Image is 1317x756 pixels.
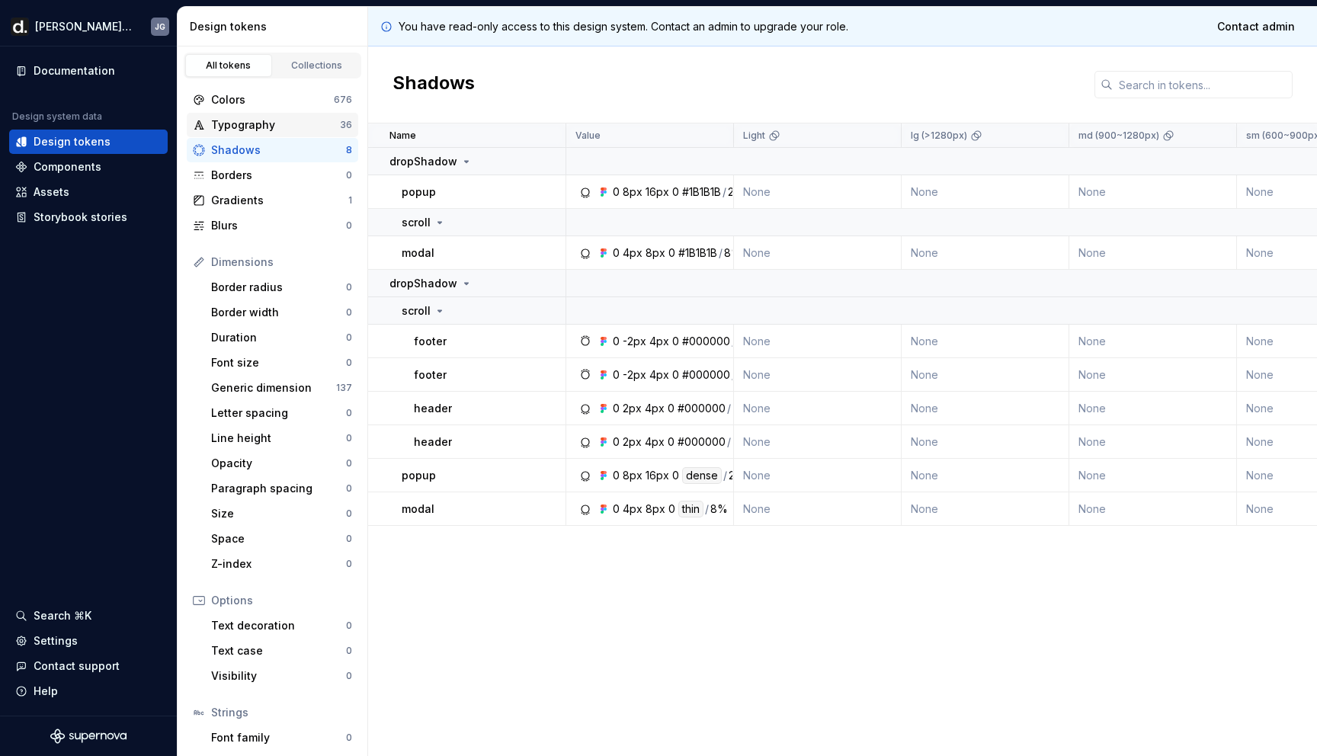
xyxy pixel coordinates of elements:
a: Visibility0 [205,664,358,688]
button: Contact support [9,654,168,678]
div: 0 [672,184,679,200]
p: modal [402,245,434,261]
p: popup [402,184,436,200]
td: None [902,459,1069,492]
div: / [719,245,723,261]
div: 0 [668,501,675,517]
div: 0 [346,432,352,444]
div: Borders [211,168,346,183]
div: / [705,501,709,517]
div: dense [682,467,722,484]
a: Borders0 [187,163,358,187]
div: Z-index [211,556,346,572]
div: Paragraph spacing [211,481,346,496]
a: Design tokens [9,130,168,154]
td: None [734,425,902,459]
div: 1 [348,194,352,207]
a: Typography36 [187,113,358,137]
div: / [723,467,727,484]
a: Duration0 [205,325,358,350]
p: modal [402,501,434,517]
div: 0 [346,357,352,369]
div: 4px [645,434,665,450]
div: 4px [623,501,642,517]
div: Line height [211,431,346,446]
div: 0 [613,184,620,200]
p: header [414,434,452,450]
div: 0 [346,281,352,293]
td: None [1069,392,1237,425]
td: None [734,492,902,526]
a: Components [9,155,168,179]
div: Border radius [211,280,346,295]
div: 16px [646,184,669,200]
div: Assets [34,184,69,200]
div: Opacity [211,456,346,471]
span: Contact admin [1217,19,1295,34]
div: -2px [623,334,646,349]
div: #000000 [678,401,726,416]
div: 4px [649,334,669,349]
div: Collections [279,59,355,72]
div: / [732,367,735,383]
p: footer [414,334,447,349]
div: 0 [668,245,675,261]
div: 0 [613,245,620,261]
div: 25% [728,184,751,200]
div: Font size [211,355,346,370]
p: md (900~1280px) [1078,130,1159,142]
td: None [902,175,1069,209]
div: Colors [211,92,334,107]
div: 0 [613,367,620,383]
div: 8% [724,245,742,261]
p: scroll [402,303,431,319]
div: thin [678,501,703,517]
div: Border width [211,305,346,320]
div: / [732,334,735,349]
td: None [902,325,1069,358]
div: Space [211,531,346,546]
td: None [734,459,902,492]
div: 137 [336,382,352,394]
div: 0 [346,332,352,344]
td: None [1069,325,1237,358]
div: 8% [710,501,728,517]
div: Options [211,593,352,608]
td: None [902,392,1069,425]
div: 16px [646,467,669,484]
div: All tokens [191,59,267,72]
div: 0 [613,467,620,484]
td: None [734,236,902,270]
a: Size0 [205,501,358,526]
div: Storybook stories [34,210,127,225]
a: Supernova Logo [50,729,127,744]
a: Text case0 [205,639,358,663]
a: Font family0 [205,726,358,750]
div: JG [155,21,165,33]
div: 0 [613,434,620,450]
div: 0 [668,401,675,416]
td: None [902,492,1069,526]
a: Font size0 [205,351,358,375]
p: dropShadow [389,154,457,169]
div: 0 [346,306,352,319]
div: 0 [346,732,352,744]
td: None [902,425,1069,459]
div: 0 [672,467,679,484]
div: Text case [211,643,346,658]
div: 0 [613,501,620,517]
p: Light [743,130,765,142]
div: 0 [346,558,352,570]
div: / [723,184,726,200]
div: Search ⌘K [34,608,91,623]
p: lg (>1280px) [911,130,967,142]
div: / [727,434,731,450]
div: 0 [346,620,352,632]
a: Shadows8 [187,138,358,162]
a: Colors676 [187,88,358,112]
div: #000000 [678,434,726,450]
a: Opacity0 [205,451,358,476]
div: Visibility [211,668,346,684]
img: b918d911-6884-482e-9304-cbecc30deec6.png [11,18,29,36]
div: [PERSON_NAME] UI [35,19,133,34]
